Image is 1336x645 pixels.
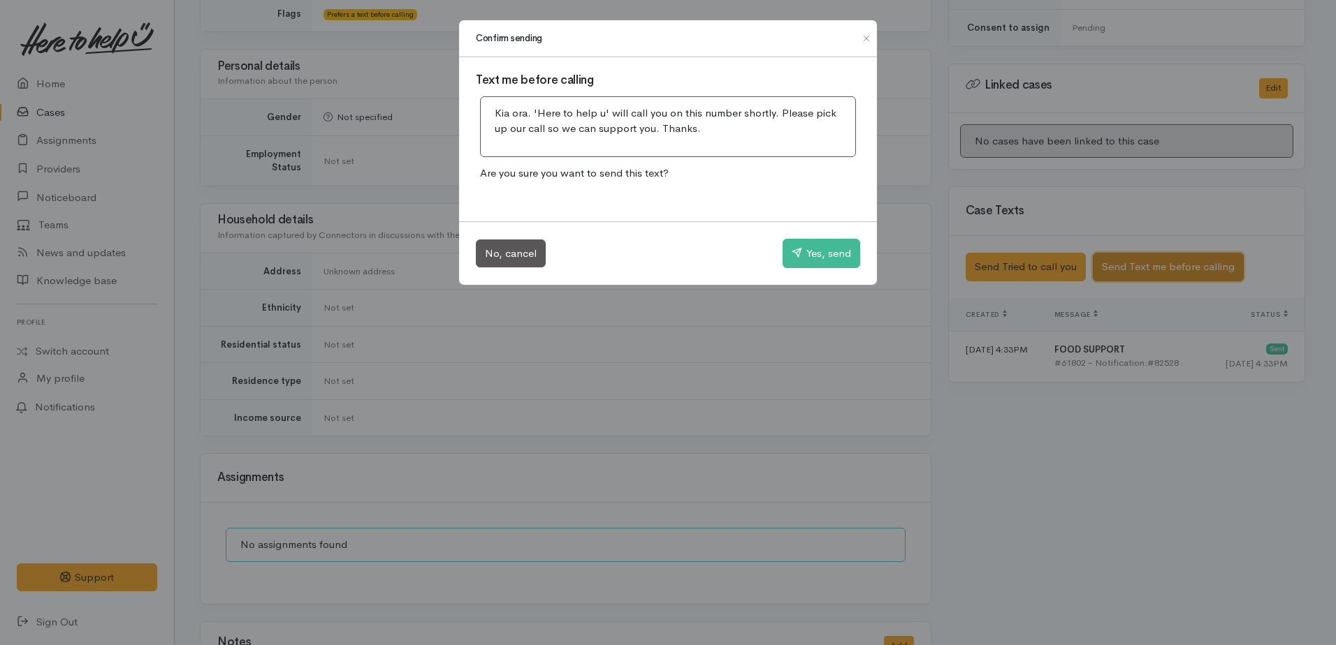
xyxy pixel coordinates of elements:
[783,239,860,268] button: Yes, send
[476,239,546,268] button: No, cancel
[476,161,860,186] p: Are you sure you want to send this text?
[476,74,860,87] h3: Text me before calling
[476,31,542,45] h1: Confirm sending
[855,30,878,47] button: Close
[495,105,841,137] p: Kia ora. 'Here to help u' will call you on this number shortly. Please pick up our call so we can...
